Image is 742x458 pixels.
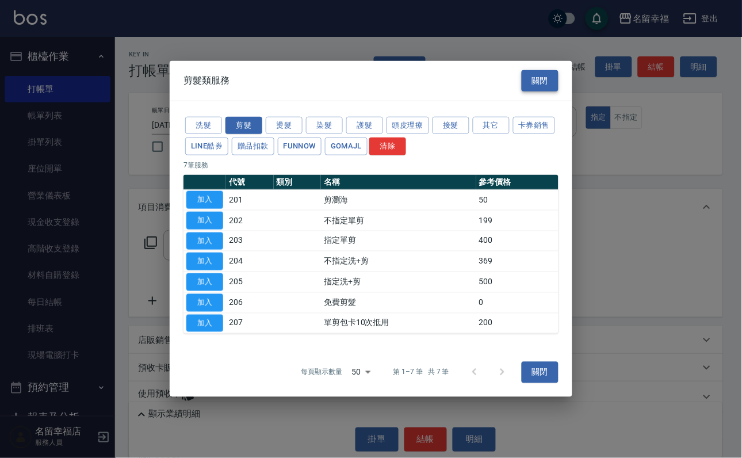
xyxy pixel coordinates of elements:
p: 7 筆服務 [183,160,559,170]
td: 指定洗+剪 [321,272,476,292]
button: FUNNOW [278,138,322,155]
td: 500 [476,272,559,292]
td: 400 [476,231,559,251]
button: 加入 [186,273,223,291]
td: 205 [226,272,274,292]
td: 不指定洗+剪 [321,251,476,272]
button: 卡券銷售 [513,116,556,134]
button: 洗髮 [185,116,222,134]
button: 加入 [186,191,223,209]
th: 名稱 [321,175,476,190]
th: 類別 [274,175,322,190]
td: 免費剪髮 [321,292,476,313]
button: 加入 [186,212,223,230]
div: 50 [347,357,375,388]
th: 代號 [226,175,274,190]
button: 關閉 [522,70,559,91]
span: 剪髮類服務 [183,75,230,86]
td: 207 [226,313,274,334]
td: 369 [476,251,559,272]
button: 加入 [186,253,223,270]
button: LINE酷券 [185,138,228,155]
button: 其它 [473,116,510,134]
td: 剪瀏海 [321,189,476,210]
button: 清除 [369,138,406,155]
td: 199 [476,210,559,231]
th: 參考價格 [476,175,559,190]
td: 203 [226,231,274,251]
td: 指定單剪 [321,231,476,251]
button: 染髮 [306,116,343,134]
td: 201 [226,189,274,210]
td: 206 [226,292,274,313]
p: 第 1–7 筆 共 7 筆 [393,367,449,377]
td: 204 [226,251,274,272]
button: 護髮 [346,116,383,134]
td: 不指定單剪 [321,210,476,231]
button: 加入 [186,314,223,332]
button: GOMAJL [325,138,368,155]
td: 0 [476,292,559,313]
button: 加入 [186,232,223,250]
button: 燙髮 [266,116,303,134]
button: 加入 [186,294,223,312]
td: 單剪包卡10次抵用 [321,313,476,334]
td: 50 [476,189,559,210]
td: 200 [476,313,559,334]
button: 剪髮 [225,116,262,134]
td: 202 [226,210,274,231]
button: 頭皮理療 [387,116,429,134]
button: 關閉 [522,362,559,383]
button: 贈品扣款 [232,138,274,155]
button: 接髮 [433,116,469,134]
p: 每頁顯示數量 [301,367,343,377]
